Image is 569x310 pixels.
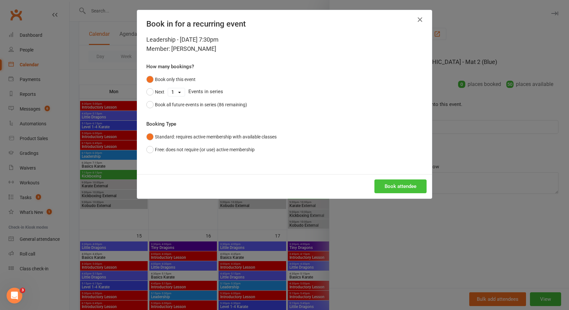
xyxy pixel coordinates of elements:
iframe: Intercom live chat [7,288,22,303]
button: Close [415,14,425,25]
button: Book only this event [146,73,196,86]
div: Events in series [146,86,423,98]
span: 3 [20,288,25,293]
button: Book attendee [374,179,427,193]
button: Book all future events in series (86 remaining) [146,98,247,111]
label: Booking Type [146,120,176,128]
div: Book all future events in series (86 remaining) [155,101,247,108]
div: Leadership - [DATE] 7:30pm Member: [PERSON_NAME] [146,35,423,53]
label: How many bookings? [146,63,194,71]
h4: Book in for a recurring event [146,19,423,29]
button: Free: does not require (or use) active membership [146,143,255,156]
button: Next [146,86,164,98]
button: Standard: requires active membership with available classes [146,131,277,143]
